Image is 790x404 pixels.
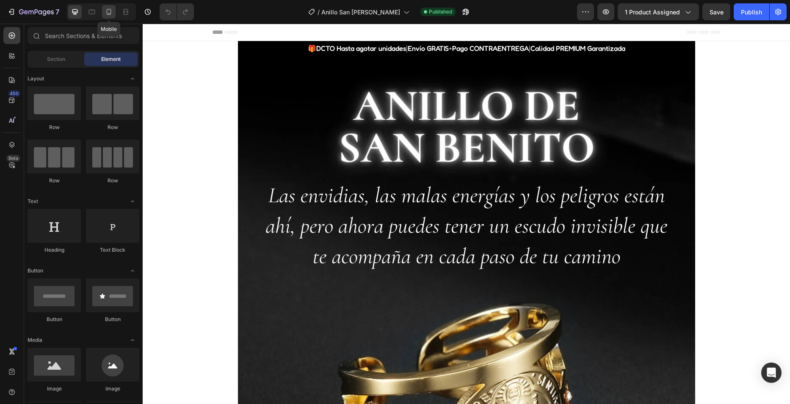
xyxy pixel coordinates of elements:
[6,155,20,162] div: Beta
[734,3,769,20] button: Publish
[321,8,400,16] span: Anillo San [PERSON_NAME]
[101,55,121,63] span: Element
[8,90,20,97] div: 450
[28,75,44,82] span: Layout
[625,8,680,16] span: 1 product assigned
[318,8,320,16] span: /
[28,124,81,131] div: Row
[126,195,139,208] span: Toggle open
[86,316,139,323] div: Button
[429,8,452,16] span: Published
[143,24,790,404] iframe: Design area
[126,72,139,85] span: Toggle open
[126,264,139,278] span: Toggle open
[28,246,81,254] div: Heading
[126,333,139,347] span: Toggle open
[86,246,139,254] div: Text Block
[761,363,782,383] div: Open Intercom Messenger
[741,8,762,16] div: Publish
[710,8,724,16] span: Save
[86,177,139,184] div: Row
[28,198,38,205] span: Text
[160,3,194,20] div: Undo/Redo
[55,7,59,17] p: 7
[86,124,139,131] div: Row
[28,385,81,393] div: Image
[28,336,42,344] span: Media
[28,177,81,184] div: Row
[47,55,65,63] span: Section
[86,385,139,393] div: Image
[28,27,139,44] input: Search Sections & Elements
[702,3,730,20] button: Save
[28,316,81,323] div: Button
[28,267,43,275] span: Button
[618,3,699,20] button: 1 product assigned
[3,3,63,20] button: 7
